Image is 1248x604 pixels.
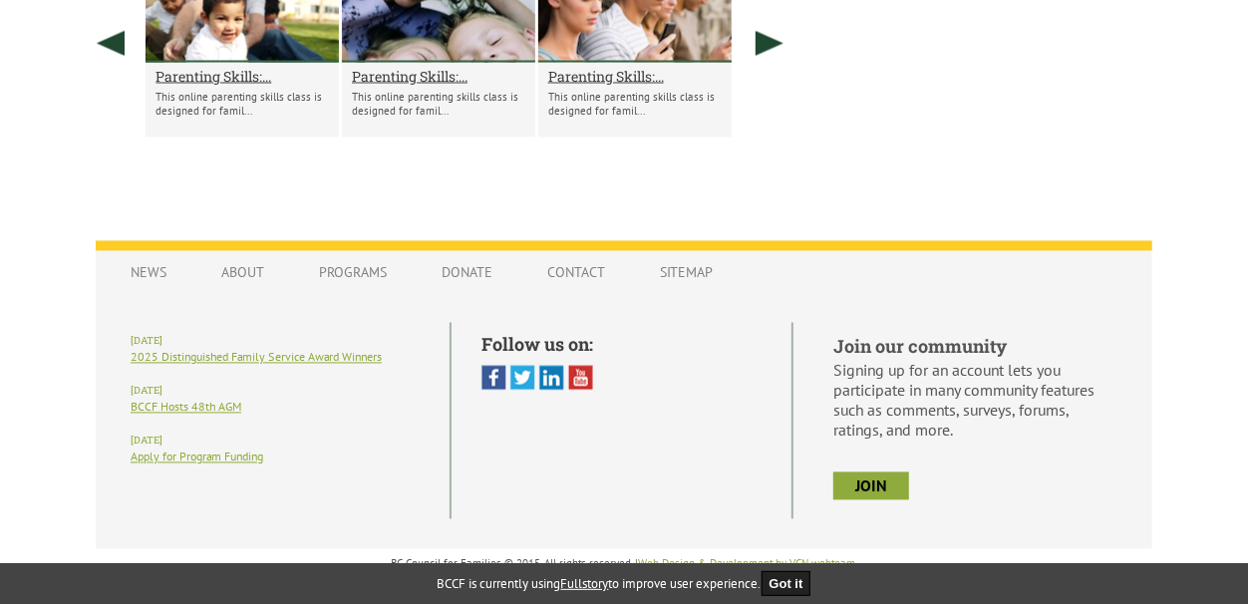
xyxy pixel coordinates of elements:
a: 2025 Distinguished Family Service Award Winners [131,350,382,365]
img: Twitter [510,366,535,391]
a: Parenting Skills:... [352,67,525,86]
a: Donate [422,254,512,292]
a: BCCF Hosts 48th AGM [131,400,241,415]
h5: Join our community [833,335,1117,359]
h6: [DATE] [131,335,420,348]
h5: Follow us on: [481,333,762,357]
a: About [201,254,284,292]
img: Facebook [481,366,506,391]
a: News [111,254,186,292]
a: Programs [299,254,407,292]
p: This online parenting skills class is designed for famil... [352,91,525,119]
img: You Tube [568,366,593,391]
p: This online parenting skills class is designed for famil... [156,91,329,119]
a: Apply for Program Funding [131,450,263,464]
a: Contact [527,254,625,292]
a: Parenting Skills:... [156,67,329,86]
p: Signing up for an account lets you participate in many community features such as comments, surve... [833,361,1117,441]
a: Parenting Skills:... [548,67,722,86]
button: Got it [762,571,811,596]
a: Sitemap [640,254,733,292]
img: Linked In [539,366,564,391]
h6: [DATE] [131,385,420,398]
a: Fullstory [561,575,609,592]
a: Web Design & Development by VCN webteam [638,557,855,571]
a: join [833,472,909,500]
p: BC Council for Families © 2015, All rights reserved. | . [96,557,1152,571]
h6: [DATE] [131,435,420,448]
p: This online parenting skills class is designed for famil... [548,91,722,119]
